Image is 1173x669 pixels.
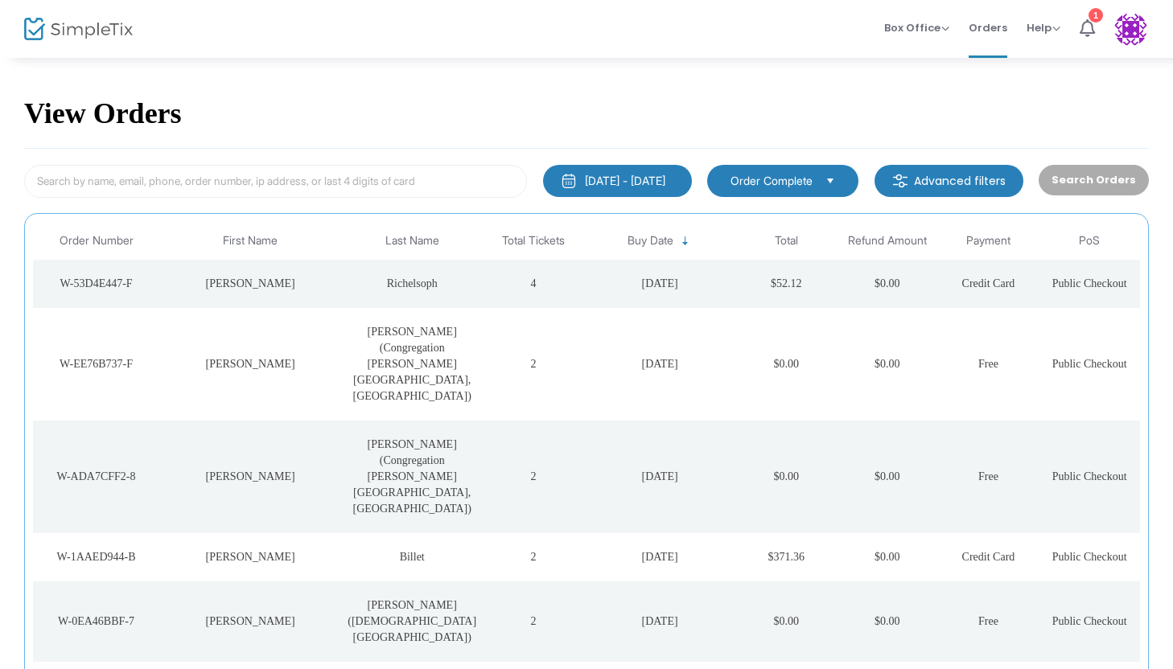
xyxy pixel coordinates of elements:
div: W-53D4E447-F [37,276,155,292]
h2: View Orders [24,96,187,132]
span: Last Name [385,234,439,248]
td: $0.00 [837,260,938,308]
td: $0.00 [837,308,938,421]
td: 2 [483,308,584,421]
span: Credit Card [959,277,1018,290]
td: 2 [483,581,584,662]
div: Kay (Central Synagogue NYC) [345,597,479,646]
div: Leiner (Congregation Beth Am Buffalo Grove, IL) [345,324,479,404]
div: 1 [1089,8,1103,23]
th: Total [735,222,837,260]
span: Buy Date [628,234,673,248]
th: Refund Amount [837,222,938,260]
span: Order Complete [731,173,813,189]
span: Credit Card [959,550,1018,564]
td: $0.00 [735,421,837,533]
span: Free [977,357,1000,371]
div: 8/11/2025 [588,549,731,565]
span: Sortable [679,235,692,248]
img: monthly [561,173,577,189]
span: Public Checkout [1047,470,1131,483]
span: Public Checkout [1047,614,1131,628]
span: PoS [1079,234,1100,248]
div: W-1AAED944-B [37,549,155,565]
td: $371.36 [735,533,837,581]
div: Billet [345,549,479,565]
div: [DATE] - [DATE] [585,173,665,189]
th: Total Tickets [483,222,584,260]
div: Richelsoph [345,276,479,292]
div: Rebecca [163,276,337,292]
td: 2 [483,421,584,533]
span: Free [977,470,1000,483]
span: Public Checkout [1047,550,1131,564]
td: $52.12 [735,260,837,308]
div: Michael [163,549,337,565]
td: $0.00 [735,308,837,421]
span: Free [977,614,1000,628]
span: Help [1027,20,1060,35]
td: 4 [483,260,584,308]
span: Box Office [884,20,949,35]
div: 8/12/2025 [588,469,731,485]
div: Rachel [163,356,337,372]
td: $0.00 [837,581,938,662]
span: Public Checkout [1047,357,1131,371]
div: W-ADA7CFF2-8 [37,469,155,485]
button: Select [819,172,842,190]
span: Order Number [60,234,134,248]
div: W-EE76B737-F [37,356,155,372]
span: Payment [966,234,1010,248]
div: W-0EA46BBF-7 [37,614,155,630]
div: Richard [163,614,337,630]
span: Orders [969,7,1007,48]
div: Rachel [163,469,337,485]
div: Leiner (Congregation Beth Am Buffalo Grove, IL) [345,437,479,517]
span: First Name [223,234,278,248]
span: Public Checkout [1047,277,1131,290]
img: filter [892,173,908,189]
td: $0.00 [837,421,938,533]
div: 8/11/2025 [588,614,731,630]
input: Search by name, email, phone, order number, ip address, or last 4 digits of card [24,165,527,198]
td: $0.00 [837,533,938,581]
td: 2 [483,533,584,581]
button: [DATE] - [DATE] [543,165,692,197]
m-button: Advanced filters [875,165,1023,197]
td: $0.00 [735,581,837,662]
div: 8/12/2025 [588,276,731,292]
div: 8/12/2025 [588,356,731,372]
